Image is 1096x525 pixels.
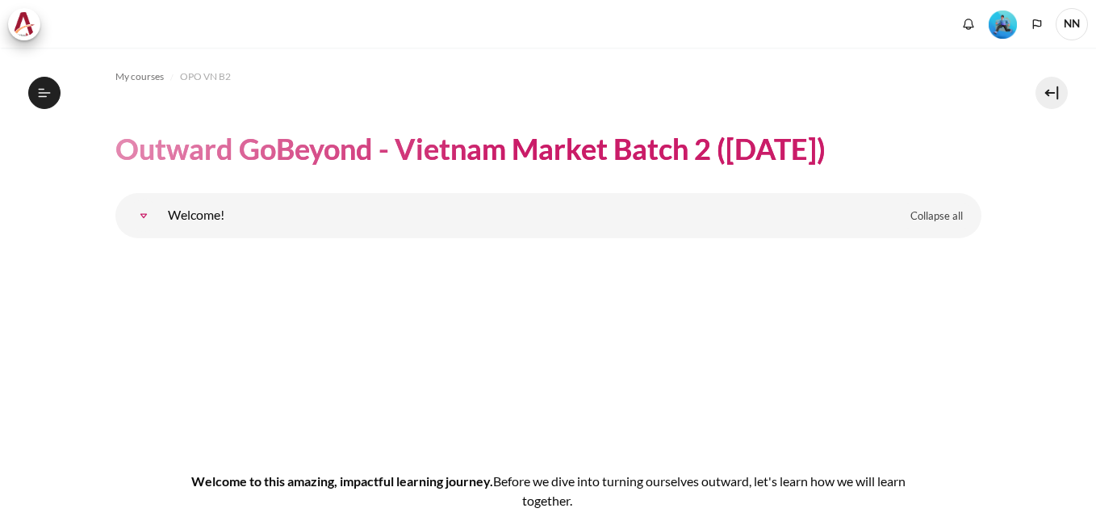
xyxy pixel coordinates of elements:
[1056,8,1088,40] a: User menu
[115,130,826,168] h1: Outward GoBeyond - Vietnam Market Batch 2 ([DATE])
[115,69,164,84] span: My courses
[115,67,164,86] a: My courses
[115,64,981,90] nav: Navigation bar
[180,67,231,86] a: OPO VN B2
[956,12,981,36] div: Show notification window with no new notifications
[493,473,501,489] span: B
[1025,12,1049,36] button: Languages
[989,9,1017,39] div: Level #3
[910,208,963,225] span: Collapse all
[982,9,1023,39] a: Level #3
[8,8,48,40] a: Architeck Architeck
[128,199,160,232] a: Welcome!
[1056,8,1088,40] span: NN
[989,10,1017,39] img: Level #3
[167,472,930,510] h4: Welcome to this amazing, impactful learning journey.
[501,473,906,508] span: efore we dive into turning ourselves outward, let's learn how we will learn together.
[13,12,36,36] img: Architeck
[898,203,975,230] a: Collapse all
[180,69,231,84] span: OPO VN B2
